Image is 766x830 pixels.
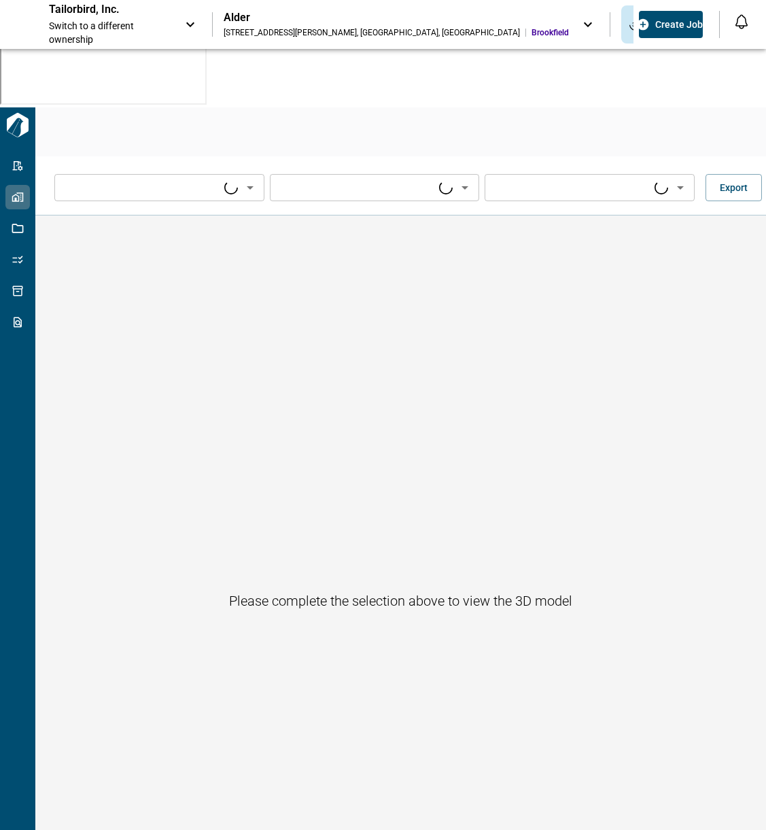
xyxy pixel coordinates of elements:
span: Export [720,181,748,194]
button: Open [241,178,260,197]
span: Switch to a different ownership [49,19,171,46]
button: Export [706,174,762,201]
h6: Please complete the selection above to view the 3D model [229,590,572,612]
div: Asset View [621,5,679,44]
p: Tailorbird, Inc. [49,3,171,16]
button: Create Job [639,11,703,38]
div: Alder [224,11,569,24]
button: Open [455,178,474,197]
span: Brookfield [532,27,569,38]
span: Create Job [655,18,703,31]
button: Open notification feed [731,11,752,33]
button: Open [671,178,690,197]
div: [STREET_ADDRESS][PERSON_NAME] , [GEOGRAPHIC_DATA] , [GEOGRAPHIC_DATA] [224,27,520,38]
